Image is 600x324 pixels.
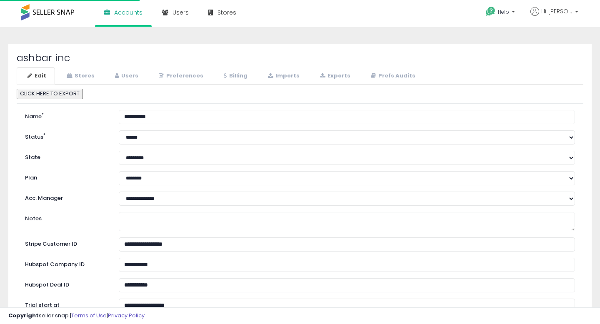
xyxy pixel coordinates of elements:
a: Stores [56,67,103,85]
a: Hi [PERSON_NAME] [530,7,578,26]
a: Privacy Policy [108,312,145,319]
i: Get Help [485,6,496,17]
label: Stripe Customer ID [19,237,112,248]
label: Plan [19,171,112,182]
a: Users [104,67,147,85]
a: Terms of Use [71,312,107,319]
a: Imports [257,67,308,85]
button: CLICK HERE TO EXPORT [17,89,83,99]
label: Hubspot Deal ID [19,278,112,289]
span: Accounts [114,8,142,17]
h2: ashbar inc [17,52,583,63]
span: Hi [PERSON_NAME] [541,7,572,15]
strong: Copyright [8,312,39,319]
a: Preferences [148,67,212,85]
a: Billing [213,67,256,85]
div: seller snap | | [8,312,145,320]
label: Hubspot Company ID [19,258,112,269]
a: Edit [17,67,55,85]
label: Name [19,110,112,121]
a: Prefs Audits [360,67,424,85]
span: Users [172,8,189,17]
label: State [19,151,112,162]
span: Stores [217,8,236,17]
a: Exports [309,67,359,85]
span: Help [498,8,509,15]
label: Status [19,130,112,141]
label: Acc. Manager [19,192,112,202]
label: Trial start at [19,299,112,309]
label: Notes [19,212,112,223]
